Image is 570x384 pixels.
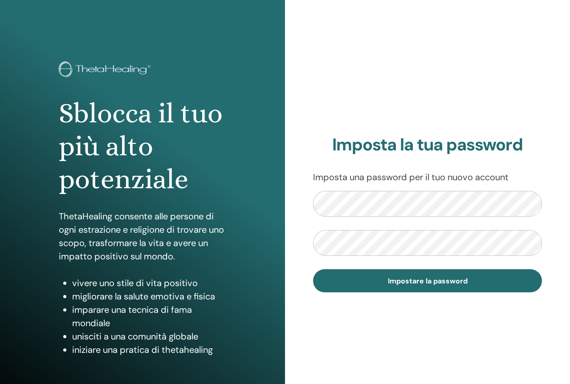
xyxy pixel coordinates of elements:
[72,343,227,356] li: iniziare una pratica di thetahealing
[313,135,542,155] h2: Imposta la tua password
[72,330,227,343] li: unisciti a una comunità globale
[388,276,468,286] span: Impostare la password
[313,269,542,292] button: Impostare la password
[59,97,227,196] h1: Sblocca il tuo più alto potenziale
[72,276,227,290] li: vivere uno stile di vita positivo
[59,210,227,263] p: ThetaHealing consente alle persone di ogni estrazione e religione di trovare uno scopo, trasforma...
[313,170,542,184] p: Imposta una password per il tuo nuovo account
[72,290,227,303] li: migliorare la salute emotiva e fisica
[72,303,227,330] li: imparare una tecnica di fama mondiale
